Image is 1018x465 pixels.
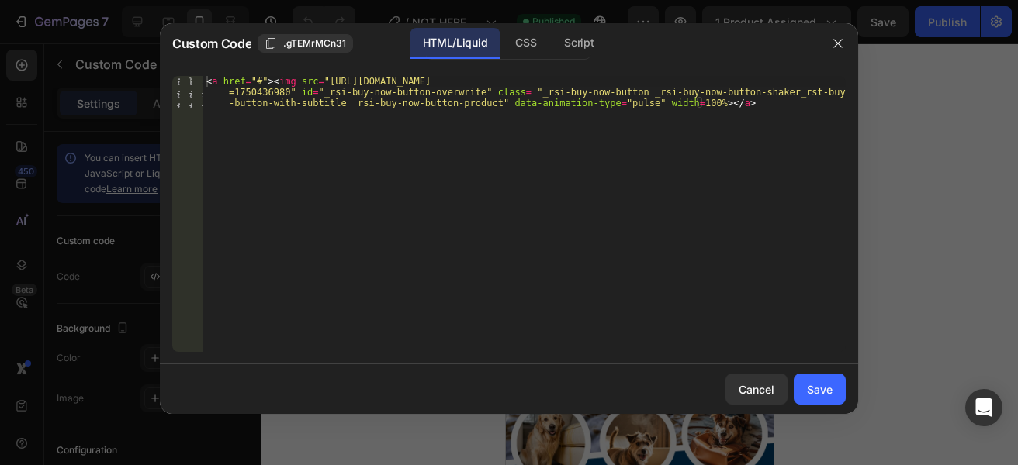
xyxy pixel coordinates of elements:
div: HTML/Liquid [410,28,500,59]
span: Mobile ( 345 px) [66,8,133,23]
button: .gTEMrMCn31 [258,34,353,53]
div: 1 [172,76,203,108]
div: Cancel [739,381,774,398]
div: Custom Code [19,134,85,148]
span: Custom Code [172,34,251,53]
div: CSS [503,28,549,59]
div: Save [807,381,833,398]
button: Save [794,374,846,405]
div: Script [552,28,606,59]
div: Open Intercom Messenger [965,389,1002,426]
button: Cancel [725,374,788,405]
span: .gTEMrMCn31 [283,36,346,50]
